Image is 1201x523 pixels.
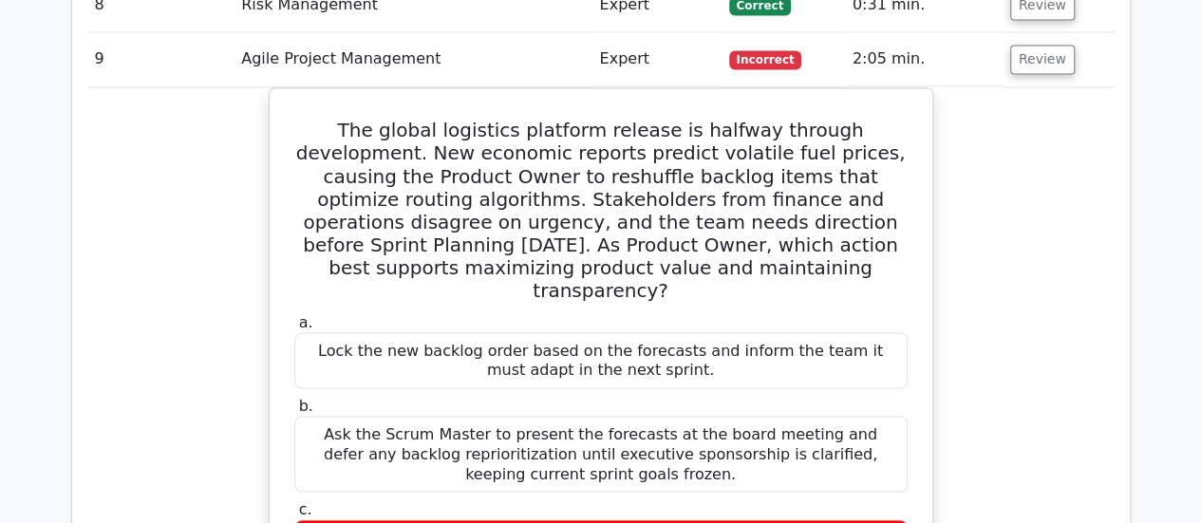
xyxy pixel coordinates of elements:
div: Lock the new backlog order based on the forecasts and inform the team it must adapt in the next s... [294,332,908,389]
span: a. [299,312,313,330]
div: Ask the Scrum Master to present the forecasts at the board meeting and defer any backlog repriori... [294,416,908,492]
td: Expert [591,32,721,86]
td: 9 [87,32,235,86]
td: Agile Project Management [234,32,591,86]
span: b. [299,396,313,414]
h5: The global logistics platform release is halfway through development. New economic reports predic... [292,119,910,301]
span: c. [299,499,312,517]
td: 2:05 min. [845,32,1003,86]
span: Incorrect [729,50,802,69]
button: Review [1010,45,1075,74]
